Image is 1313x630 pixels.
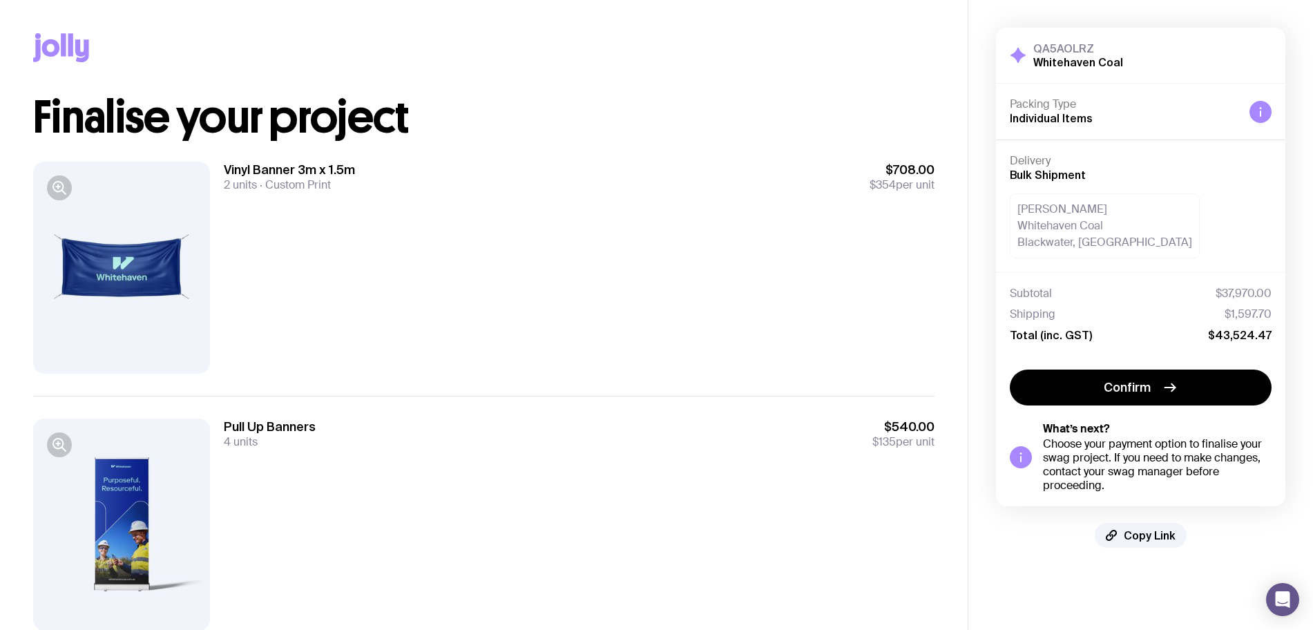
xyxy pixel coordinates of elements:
[33,95,935,140] h1: Finalise your project
[1095,523,1187,548] button: Copy Link
[1043,422,1272,436] h5: What’s next?
[1043,437,1272,493] div: Choose your payment option to finalise your swag project. If you need to make changes, contact yo...
[870,178,935,192] span: per unit
[1033,41,1123,55] h3: QA5AOLRZ
[872,435,896,449] span: $135
[1266,583,1299,616] div: Open Intercom Messenger
[1010,370,1272,405] button: Confirm
[1010,97,1238,111] h4: Packing Type
[1033,55,1123,69] h2: Whitehaven Coal
[870,162,935,178] span: $708.00
[872,435,935,449] span: per unit
[870,178,896,192] span: $354
[1104,379,1151,396] span: Confirm
[1010,287,1052,300] span: Subtotal
[1010,307,1055,321] span: Shipping
[224,419,316,435] h3: Pull Up Banners
[1124,528,1176,542] span: Copy Link
[872,419,935,435] span: $540.00
[1208,328,1272,342] span: $43,524.47
[224,178,257,192] span: 2 units
[1010,169,1086,181] span: Bulk Shipment
[1010,112,1093,124] span: Individual Items
[1010,154,1272,168] h4: Delivery
[1216,287,1272,300] span: $37,970.00
[224,162,355,178] h3: Vinyl Banner 3m x 1.5m
[224,435,258,449] span: 4 units
[1010,328,1092,342] span: Total (inc. GST)
[1225,307,1272,321] span: $1,597.70
[257,178,331,192] span: Custom Print
[1010,193,1200,258] div: [PERSON_NAME] Whitehaven Coal Blackwater, [GEOGRAPHIC_DATA]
